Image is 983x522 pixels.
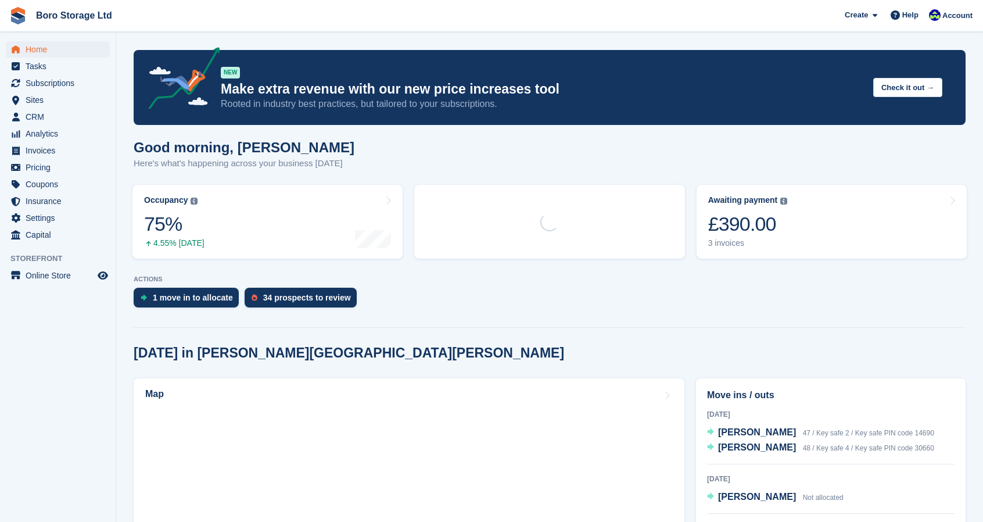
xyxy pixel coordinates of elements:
span: 48 / Key safe 4 / Key safe PIN code 30660 [803,444,934,452]
h2: Move ins / outs [707,388,955,402]
a: Boro Storage Ltd [31,6,117,25]
p: Make extra revenue with our new price increases tool [221,81,864,98]
span: Analytics [26,126,95,142]
div: Awaiting payment [708,195,778,205]
span: Sites [26,92,95,108]
span: Not allocated [803,494,844,502]
a: Awaiting payment £390.00 3 invoices [697,185,967,259]
div: 75% [144,212,205,236]
span: Capital [26,227,95,243]
a: menu [6,75,110,91]
a: menu [6,126,110,142]
img: icon-info-grey-7440780725fd019a000dd9b08b2336e03edf1995a4989e88bcd33f0948082b44.svg [780,198,787,205]
img: stora-icon-8386f47178a22dfd0bd8f6a31ec36ba5ce8667c1dd55bd0f319d3a0aa187defe.svg [9,7,27,24]
span: [PERSON_NAME] [718,492,796,502]
div: £390.00 [708,212,788,236]
div: NEW [221,67,240,78]
a: menu [6,227,110,243]
span: Invoices [26,142,95,159]
a: menu [6,58,110,74]
a: Occupancy 75% 4.55% [DATE] [132,185,403,259]
div: 1 move in to allocate [153,293,233,302]
p: Here's what's happening across your business [DATE] [134,157,354,170]
div: 4.55% [DATE] [144,238,205,248]
a: menu [6,159,110,176]
img: price-adjustments-announcement-icon-8257ccfd72463d97f412b2fc003d46551f7dbcb40ab6d574587a9cd5c0d94... [139,47,220,113]
span: [PERSON_NAME] [718,427,796,437]
a: menu [6,176,110,192]
span: Coupons [26,176,95,192]
img: icon-info-grey-7440780725fd019a000dd9b08b2336e03edf1995a4989e88bcd33f0948082b44.svg [191,198,198,205]
p: Rooted in industry best practices, but tailored to your subscriptions. [221,98,864,110]
span: Subscriptions [26,75,95,91]
a: menu [6,193,110,209]
a: 34 prospects to review [245,288,363,313]
a: [PERSON_NAME] 48 / Key safe 4 / Key safe PIN code 30660 [707,441,934,456]
a: menu [6,142,110,159]
img: Tobie Hillier [929,9,941,21]
span: Account [942,10,973,22]
button: Check it out → [873,78,942,97]
span: Online Store [26,267,95,284]
a: menu [6,267,110,284]
span: CRM [26,109,95,125]
span: Storefront [10,253,116,264]
span: Settings [26,210,95,226]
span: Pricing [26,159,95,176]
div: 34 prospects to review [263,293,351,302]
div: [DATE] [707,474,955,484]
div: [DATE] [707,409,955,420]
div: Occupancy [144,195,188,205]
img: move_ins_to_allocate_icon-fdf77a2bb77ea45bf5b3d319d69a93e2d87916cf1d5bf7949dd705db3b84f3ca.svg [141,294,147,301]
span: Insurance [26,193,95,209]
h1: Good morning, [PERSON_NAME] [134,140,354,155]
a: menu [6,109,110,125]
span: Tasks [26,58,95,74]
h2: [DATE] in [PERSON_NAME][GEOGRAPHIC_DATA][PERSON_NAME] [134,345,564,361]
a: 1 move in to allocate [134,288,245,313]
span: Home [26,41,95,58]
span: Help [902,9,919,21]
a: [PERSON_NAME] Not allocated [707,490,844,505]
img: prospect-51fa495bee0391a8d652442698ab0144808aea92771e9ea1ae160a38d050c398.svg [252,294,257,301]
a: [PERSON_NAME] 47 / Key safe 2 / Key safe PIN code 14690 [707,426,934,441]
h2: Map [145,389,164,399]
a: menu [6,210,110,226]
span: Create [845,9,868,21]
a: Preview store [96,269,110,283]
a: menu [6,92,110,108]
div: 3 invoices [708,238,788,248]
span: [PERSON_NAME] [718,442,796,452]
p: ACTIONS [134,276,966,283]
a: menu [6,41,110,58]
span: 47 / Key safe 2 / Key safe PIN code 14690 [803,429,934,437]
